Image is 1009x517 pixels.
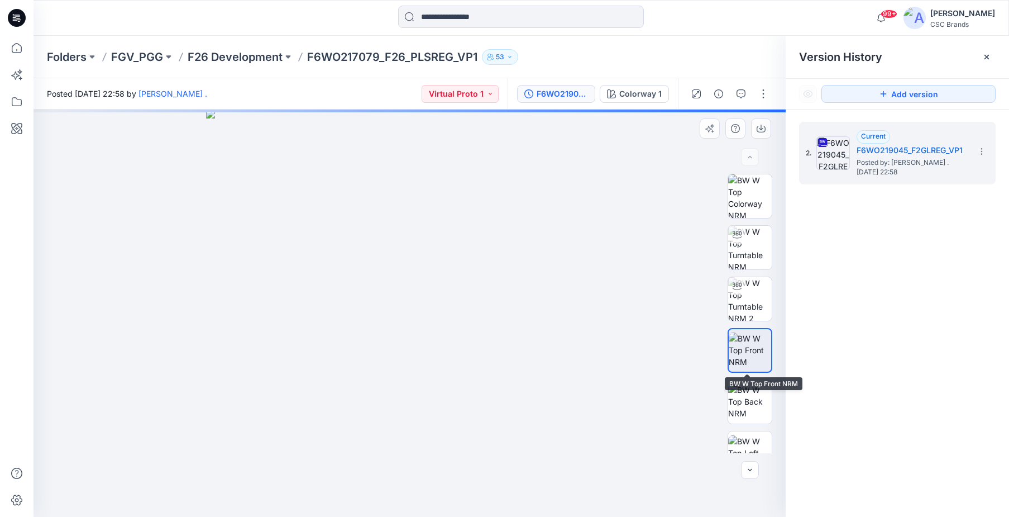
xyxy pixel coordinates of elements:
img: BW W Top Turntable NRM [728,226,772,269]
a: F26 Development [188,49,283,65]
img: avatar [903,7,926,29]
button: Close [982,53,991,61]
p: F6WO217079_F26_PLSREG_VP1 [307,49,477,65]
div: Colorway 1 [619,88,662,100]
img: BW W Top Colorway NRM [728,174,772,218]
button: Show Hidden Versions [799,85,817,103]
button: F6WO219045_F2GLREG_VP1 [517,85,595,103]
p: 53 [496,51,504,63]
img: BW W Top Back NRM [728,384,772,419]
a: Folders [47,49,87,65]
span: 2. [806,148,812,158]
span: [DATE] 22:58 [857,168,968,176]
div: CSC Brands [930,20,995,29]
button: Colorway 1 [600,85,669,103]
span: Posted [DATE] 22:58 by [47,88,207,99]
button: 53 [482,49,518,65]
a: FGV_PGG [111,49,163,65]
span: Version History [799,50,882,64]
img: BW W Top Front NRM [729,333,771,368]
img: BW W Top Left NRM [728,435,772,471]
h5: F6WO219045_F2GLREG_VP1 [857,144,968,157]
button: Details [710,85,728,103]
span: 99+ [881,10,897,18]
span: Posted by: Ari . [857,157,968,168]
span: Current [861,132,886,140]
img: eyJhbGciOiJIUzI1NiIsImtpZCI6IjAiLCJzbHQiOiJzZXMiLCJ0eXAiOiJKV1QifQ.eyJkYXRhIjp7InR5cGUiOiJzdG9yYW... [206,110,613,517]
img: F6WO219045_F2GLREG_VP1 [816,136,850,170]
a: [PERSON_NAME] . [138,89,207,98]
div: F6WO219045_F2GLREG_VP1 [537,88,588,100]
img: BW W Top Turntable NRM 2 [728,277,772,321]
button: Add version [821,85,996,103]
div: [PERSON_NAME] [930,7,995,20]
